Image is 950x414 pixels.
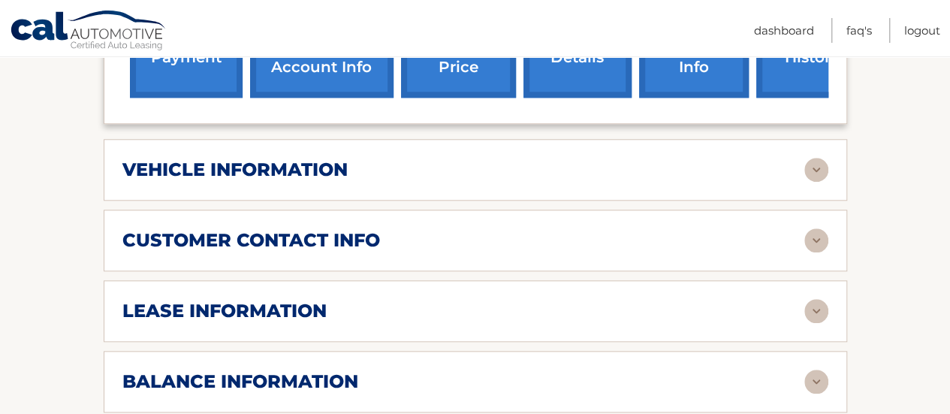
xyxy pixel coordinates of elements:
a: Logout [904,18,940,43]
a: Cal Automotive [10,10,167,53]
a: FAQ's [846,18,872,43]
h2: lease information [122,300,327,322]
h2: balance information [122,370,358,393]
img: accordion-rest.svg [804,299,828,323]
h2: customer contact info [122,229,380,252]
img: accordion-rest.svg [804,228,828,252]
img: accordion-rest.svg [804,158,828,182]
a: Dashboard [754,18,814,43]
h2: vehicle information [122,159,348,181]
img: accordion-rest.svg [804,370,828,394]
